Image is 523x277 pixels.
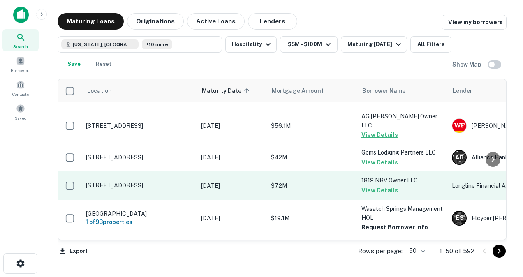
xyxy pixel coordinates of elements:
button: $5M - $100M [280,36,338,53]
button: Reset [90,56,117,72]
button: Maturing Loans [58,13,124,30]
p: 1819 NBV Owner LLC [361,176,444,185]
p: [STREET_ADDRESS] [86,154,193,161]
span: Maturity Date [202,86,252,96]
button: Export [58,245,90,257]
span: Saved [15,115,27,121]
button: Save your search to get updates of matches that match your search criteria. [61,56,87,72]
a: Search [2,29,39,51]
button: View Details [361,130,398,140]
th: Location [82,79,197,102]
h6: Show Map [452,60,483,69]
span: Lender [453,86,472,96]
p: Gcms Lodging Partners LLC [361,148,444,157]
th: Mortgage Amount [267,79,357,102]
span: Borrowers [11,67,30,74]
p: [DATE] [201,181,263,190]
p: [DATE] [201,214,263,223]
span: +10 more [146,41,168,48]
img: capitalize-icon.png [13,7,29,23]
button: Hospitality [225,36,277,53]
button: All Filters [410,36,451,53]
p: $19.1M [271,214,353,223]
p: $56.1M [271,121,353,130]
button: Go to next page [493,245,506,258]
a: Contacts [2,77,39,99]
p: $42M [271,153,353,162]
div: Maturing [DATE] [347,39,403,49]
p: A B [455,153,463,162]
span: Borrower Name [362,86,405,96]
a: View my borrowers [442,15,507,30]
p: [STREET_ADDRESS] [86,122,193,129]
span: Location [87,86,112,96]
button: View Details [361,185,398,195]
div: 50 [406,245,426,257]
th: Maturity Date [197,79,267,102]
p: [GEOGRAPHIC_DATA] [86,210,193,217]
p: AG [PERSON_NAME] Owner LLC [361,112,444,130]
p: [STREET_ADDRESS] [86,182,193,189]
span: Search [13,43,28,50]
th: Borrower Name [357,79,448,102]
p: 1–50 of 592 [440,246,474,256]
p: [DATE] [201,121,263,130]
p: Rows per page: [358,246,403,256]
a: Borrowers [2,53,39,75]
iframe: Chat Widget [482,185,523,224]
button: Maturing [DATE] [341,36,407,53]
button: Active Loans [187,13,245,30]
button: View Details [361,157,398,167]
h6: 1 of 93 properties [86,217,193,226]
span: Contacts [12,91,29,97]
img: picture [452,119,466,133]
p: Wasatch Springs Management HOL [361,204,444,222]
button: Request Borrower Info [361,222,428,232]
button: Originations [127,13,184,30]
button: [US_STATE], [GEOGRAPHIC_DATA]+10 more [58,36,222,53]
button: Lenders [248,13,297,30]
p: E S [456,214,463,222]
span: Mortgage Amount [272,86,334,96]
a: Saved [2,101,39,123]
p: $7.2M [271,181,353,190]
p: [DATE] [201,153,263,162]
span: [US_STATE], [GEOGRAPHIC_DATA] [73,41,134,48]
